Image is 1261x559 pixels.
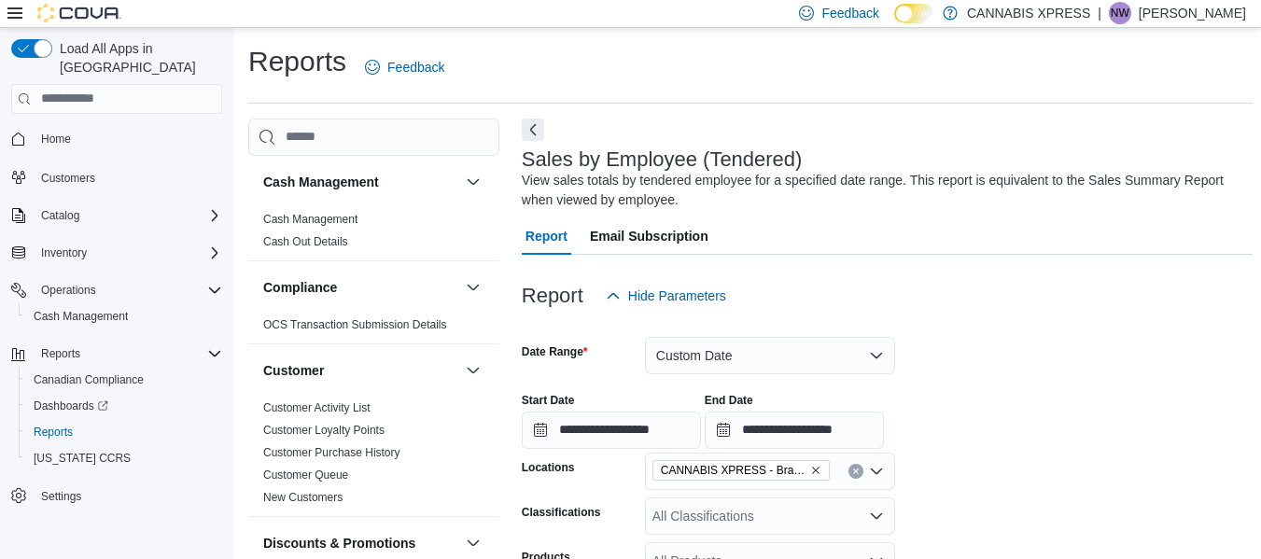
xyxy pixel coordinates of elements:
[34,165,222,189] span: Customers
[263,534,458,552] button: Discounts & Promotions
[26,395,116,417] a: Dashboards
[462,276,484,299] button: Compliance
[263,212,357,227] span: Cash Management
[387,58,444,77] span: Feedback
[263,317,447,332] span: OCS Transaction Submission Details
[967,2,1090,24] p: CANNABIS XPRESS
[26,421,80,443] a: Reports
[34,127,222,150] span: Home
[4,341,230,367] button: Reports
[263,490,343,505] span: New Customers
[41,346,80,361] span: Reports
[19,445,230,471] button: [US_STATE] CCRS
[263,235,348,248] a: Cash Out Details
[41,208,79,223] span: Catalog
[4,482,230,510] button: Settings
[34,484,222,508] span: Settings
[26,395,222,417] span: Dashboards
[248,43,346,80] h1: Reports
[522,393,575,408] label: Start Date
[41,489,81,504] span: Settings
[4,277,230,303] button: Operations
[41,245,87,260] span: Inventory
[263,173,458,191] button: Cash Management
[522,285,583,307] h3: Report
[462,171,484,193] button: Cash Management
[848,464,863,479] button: Clear input
[34,485,89,508] a: Settings
[810,465,821,476] button: Remove CANNABIS XPRESS - Brampton (Veterans Drive) from selection in this group
[34,425,73,440] span: Reports
[263,534,415,552] h3: Discounts & Promotions
[263,446,400,459] a: Customer Purchase History
[522,344,588,359] label: Date Range
[4,240,230,266] button: Inventory
[462,532,484,554] button: Discounts & Promotions
[894,4,933,23] input: Dark Mode
[357,49,452,86] a: Feedback
[263,361,458,380] button: Customer
[34,342,222,365] span: Reports
[41,171,95,186] span: Customers
[26,447,138,469] a: [US_STATE] CCRS
[26,305,135,328] a: Cash Management
[4,125,230,152] button: Home
[462,359,484,382] button: Customer
[263,491,343,504] a: New Customers
[263,278,458,297] button: Compliance
[1098,2,1101,24] p: |
[705,412,884,449] input: Press the down key to open a popover containing a calendar.
[628,286,726,305] span: Hide Parameters
[34,204,87,227] button: Catalog
[705,393,753,408] label: End Date
[34,128,78,150] a: Home
[645,337,895,374] button: Custom Date
[26,369,222,391] span: Canadian Compliance
[26,447,222,469] span: Washington CCRS
[19,367,230,393] button: Canadian Compliance
[263,468,348,482] span: Customer Queue
[263,401,371,414] a: Customer Activity List
[248,314,499,343] div: Compliance
[263,173,379,191] h3: Cash Management
[4,163,230,190] button: Customers
[34,451,131,466] span: [US_STATE] CCRS
[590,217,708,255] span: Email Subscription
[525,217,567,255] span: Report
[522,505,601,520] label: Classifications
[4,203,230,229] button: Catalog
[11,118,222,558] nav: Complex example
[41,132,71,147] span: Home
[821,4,878,22] span: Feedback
[263,234,348,249] span: Cash Out Details
[34,242,94,264] button: Inventory
[522,119,544,141] button: Next
[34,398,108,413] span: Dashboards
[26,421,222,443] span: Reports
[19,419,230,445] button: Reports
[263,213,357,226] a: Cash Management
[263,424,385,437] a: Customer Loyalty Points
[34,167,103,189] a: Customers
[248,208,499,260] div: Cash Management
[34,279,222,301] span: Operations
[26,369,151,391] a: Canadian Compliance
[263,318,447,331] a: OCS Transaction Submission Details
[34,342,88,365] button: Reports
[26,305,222,328] span: Cash Management
[661,461,806,480] span: CANNABIS XPRESS - Brampton (Veterans Drive)
[522,148,803,171] h3: Sales by Employee (Tendered)
[19,303,230,329] button: Cash Management
[248,397,499,516] div: Customer
[263,361,324,380] h3: Customer
[522,460,575,475] label: Locations
[263,278,337,297] h3: Compliance
[52,39,222,77] span: Load All Apps in [GEOGRAPHIC_DATA]
[1111,2,1129,24] span: NW
[598,277,734,314] button: Hide Parameters
[19,393,230,419] a: Dashboards
[869,464,884,479] button: Open list of options
[652,460,830,481] span: CANNABIS XPRESS - Brampton (Veterans Drive)
[894,23,895,24] span: Dark Mode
